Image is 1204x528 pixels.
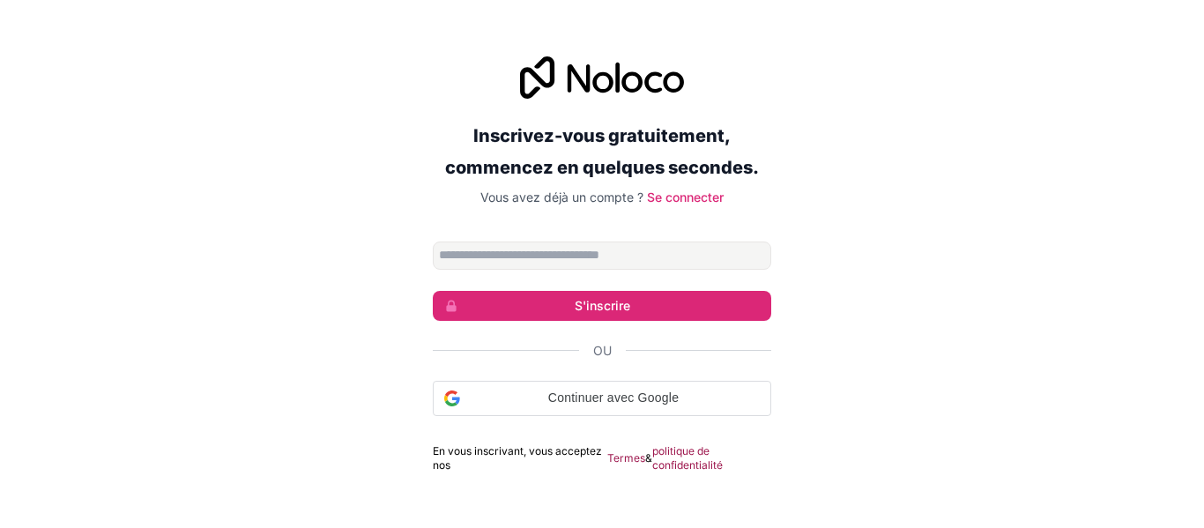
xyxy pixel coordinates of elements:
font: politique de confidentialité [652,444,723,472]
div: Continuer avec Google [433,381,771,416]
a: Se connecter [647,190,724,205]
font: Ou [593,343,612,358]
font: En vous inscrivant, vous acceptez nos [433,444,602,472]
font: Vous avez déjà un compte ? [480,190,643,205]
button: S'inscrire [433,291,771,321]
font: & [645,451,652,465]
a: Termes [607,451,645,465]
font: Inscrivez-vous gratuitement, commencez en quelques secondes. [445,125,759,178]
font: Continuer avec Google [548,390,679,405]
a: politique de confidentialité [652,444,771,472]
font: S'inscrire [575,298,630,313]
input: Adresse email [433,242,771,270]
